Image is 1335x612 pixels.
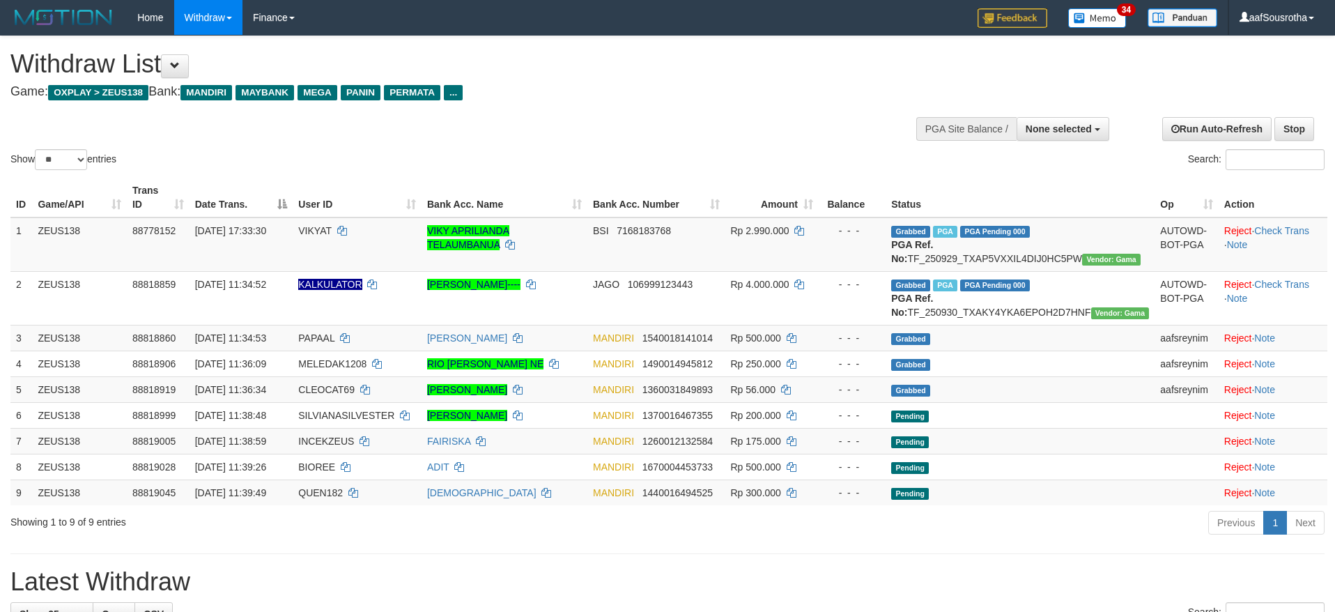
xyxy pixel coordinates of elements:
[298,410,394,421] span: SILVIANASILVESTER
[593,225,609,236] span: BSI
[1162,117,1272,141] a: Run Auto-Refresh
[1263,511,1287,535] a: 1
[132,461,176,473] span: 88819028
[1155,178,1218,217] th: Op: activate to sort column ascending
[384,85,440,100] span: PERMATA
[593,332,634,344] span: MANDIRI
[10,510,546,529] div: Showing 1 to 9 of 9 entries
[731,358,781,369] span: Rp 250.000
[642,436,713,447] span: Copy 1260012132584 to clipboard
[10,454,32,480] td: 8
[1224,332,1252,344] a: Reject
[933,226,957,238] span: Marked by aafchomsokheang
[427,358,543,369] a: RIO [PERSON_NAME] NE
[1082,254,1141,266] span: Vendor URL: https://trx31.1velocity.biz
[132,384,176,395] span: 88818919
[1224,487,1252,498] a: Reject
[824,357,880,371] div: - - -
[1219,454,1327,480] td: ·
[427,279,520,290] a: [PERSON_NAME]----
[1254,384,1275,395] a: Note
[731,436,781,447] span: Rp 175.000
[593,279,619,290] span: JAGO
[886,271,1155,325] td: TF_250930_TXAKY4YKA6EPOH2D7HNF
[1254,461,1275,473] a: Note
[1155,217,1218,272] td: AUTOWD-BOT-PGA
[891,436,929,448] span: Pending
[10,178,32,217] th: ID
[593,461,634,473] span: MANDIRI
[891,333,930,345] span: Grabbed
[1254,358,1275,369] a: Note
[1208,511,1264,535] a: Previous
[32,480,126,505] td: ZEUS138
[1155,325,1218,351] td: aafsreynim
[10,217,32,272] td: 1
[725,178,819,217] th: Amount: activate to sort column ascending
[132,487,176,498] span: 88819045
[1224,461,1252,473] a: Reject
[298,436,354,447] span: INCEKZEUS
[1224,225,1252,236] a: Reject
[1155,351,1218,376] td: aafsreynim
[1219,271,1327,325] td: · ·
[819,178,886,217] th: Balance
[298,384,355,395] span: CLEOCAT69
[731,384,776,395] span: Rp 56.000
[886,217,1155,272] td: TF_250929_TXAP5VXXIL4DIJ0HC5PW
[10,568,1325,596] h1: Latest Withdraw
[731,332,781,344] span: Rp 500.000
[587,178,725,217] th: Bank Acc. Number: activate to sort column ascending
[891,239,933,264] b: PGA Ref. No:
[195,487,266,498] span: [DATE] 11:39:49
[1254,436,1275,447] a: Note
[32,351,126,376] td: ZEUS138
[891,226,930,238] span: Grabbed
[298,358,366,369] span: MELEDAK1208
[642,332,713,344] span: Copy 1540018141014 to clipboard
[298,461,335,473] span: BIOREE
[195,436,266,447] span: [DATE] 11:38:59
[593,358,634,369] span: MANDIRI
[427,461,449,473] a: ADIT
[1219,402,1327,428] td: ·
[195,358,266,369] span: [DATE] 11:36:09
[236,85,294,100] span: MAYBANK
[731,461,781,473] span: Rp 500.000
[731,225,789,236] span: Rp 2.990.000
[1219,178,1327,217] th: Action
[180,85,232,100] span: MANDIRI
[731,487,781,498] span: Rp 300.000
[824,224,880,238] div: - - -
[132,225,176,236] span: 88778152
[32,454,126,480] td: ZEUS138
[10,480,32,505] td: 9
[195,410,266,421] span: [DATE] 11:38:48
[1219,351,1327,376] td: ·
[298,279,362,290] span: Nama rekening ada tanda titik/strip, harap diedit
[824,486,880,500] div: - - -
[1224,410,1252,421] a: Reject
[824,434,880,448] div: - - -
[1188,149,1325,170] label: Search:
[427,410,507,421] a: [PERSON_NAME]
[1227,239,1248,250] a: Note
[891,462,929,474] span: Pending
[891,359,930,371] span: Grabbed
[341,85,380,100] span: PANIN
[10,325,32,351] td: 3
[32,325,126,351] td: ZEUS138
[10,428,32,454] td: 7
[1286,511,1325,535] a: Next
[132,410,176,421] span: 88818999
[891,280,930,291] span: Grabbed
[298,487,343,498] span: QUEN182
[891,411,929,422] span: Pending
[1254,225,1309,236] a: Check Trans
[642,461,713,473] span: Copy 1670004453733 to clipboard
[32,376,126,402] td: ZEUS138
[1068,8,1127,28] img: Button%20Memo.svg
[127,178,190,217] th: Trans ID: activate to sort column ascending
[10,85,876,99] h4: Game: Bank:
[10,50,876,78] h1: Withdraw List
